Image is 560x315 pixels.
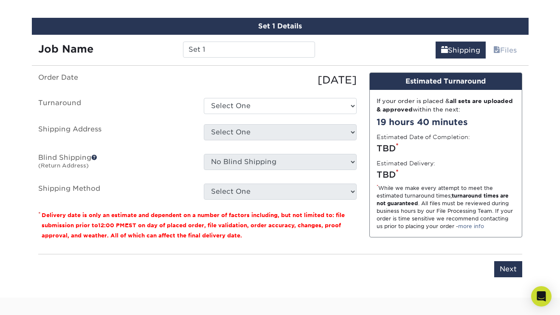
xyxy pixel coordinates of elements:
[32,98,197,114] label: Turnaround
[377,142,515,155] div: TBD
[38,43,93,55] strong: Job Name
[370,73,522,90] div: Estimated Turnaround
[197,72,363,88] div: [DATE]
[488,42,522,59] a: Files
[377,168,515,181] div: TBD
[377,97,515,114] div: If your order is placed & within the next:
[441,46,448,54] span: shipping
[494,261,522,277] input: Next
[377,116,515,128] div: 19 hours 40 minutes
[493,46,500,54] span: files
[32,18,529,35] div: Set 1 Details
[38,162,89,169] small: (Return Address)
[98,222,125,229] span: 12:00 PM
[531,286,552,307] div: Open Intercom Messenger
[377,159,435,167] label: Estimated Delivery:
[458,223,484,229] a: more info
[377,192,509,206] strong: turnaround times are not guaranteed
[32,124,197,144] label: Shipping Address
[377,133,470,141] label: Estimated Date of Completion:
[32,154,197,173] label: Blind Shipping
[183,42,315,58] input: Enter a job name
[436,42,486,59] a: Shipping
[377,184,515,230] div: While we make every attempt to meet the estimated turnaround times; . All files must be reviewed ...
[32,72,197,88] label: Order Date
[42,212,345,239] small: Delivery date is only an estimate and dependent on a number of factors including, but not limited...
[32,184,197,200] label: Shipping Method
